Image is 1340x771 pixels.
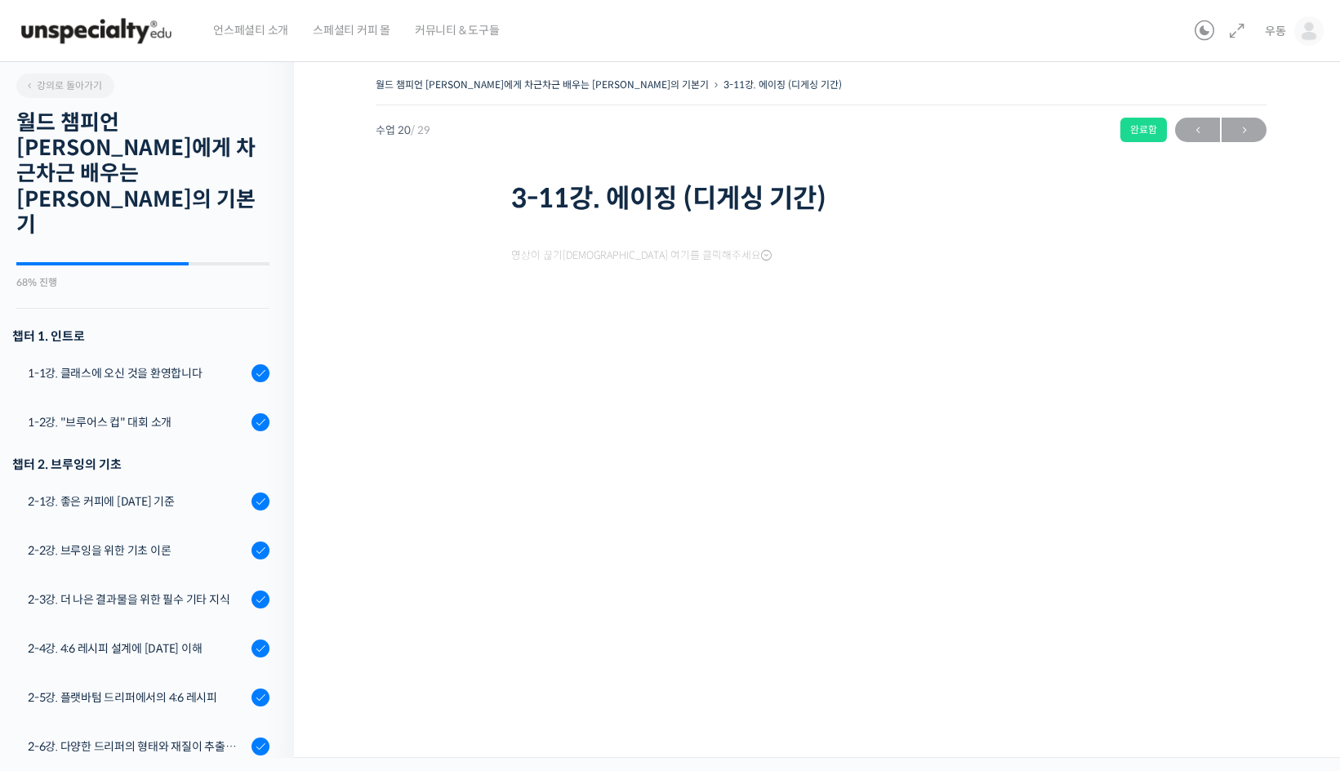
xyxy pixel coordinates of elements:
a: 3-11강. 에이징 (디게싱 기간) [723,78,842,91]
h1: 3-11강. 에이징 (디게싱 기간) [511,183,1132,214]
a: 다음→ [1222,118,1267,142]
a: 월드 챔피언 [PERSON_NAME]에게 차근차근 배우는 [PERSON_NAME]의 기본기 [376,78,709,91]
span: / 29 [411,123,430,137]
a: ←이전 [1175,118,1220,142]
div: 2-6강. 다양한 드리퍼의 형태와 재질이 추출에 미치는 영향 [28,738,247,755]
div: 2-5강. 플랫바텀 드리퍼에서의 4:6 레시피 [28,689,247,706]
span: ← [1175,119,1220,141]
span: 영상이 끊기[DEMOGRAPHIC_DATA] 여기를 클릭해주세요 [511,249,772,262]
span: 수업 20 [376,125,430,136]
span: 우동 [1265,24,1286,38]
div: 1-2강. "브루어스 컵" 대회 소개 [28,413,247,431]
span: → [1222,119,1267,141]
a: 강의로 돌아가기 [16,74,114,98]
div: 1-1강. 클래스에 오신 것을 환영합니다 [28,364,247,382]
div: 68% 진행 [16,278,269,287]
h3: 챕터 1. 인트로 [12,325,269,347]
div: 챕터 2. 브루잉의 기초 [12,453,269,475]
div: 2-2강. 브루잉을 위한 기초 이론 [28,541,247,559]
div: 2-3강. 더 나은 결과물을 위한 필수 기타 지식 [28,591,247,608]
div: 완료함 [1120,118,1167,142]
h2: 월드 챔피언 [PERSON_NAME]에게 차근차근 배우는 [PERSON_NAME]의 기본기 [16,110,269,238]
div: 2-4강. 4:6 레시피 설계에 [DATE] 이해 [28,640,247,657]
div: 2-1강. 좋은 커피에 [DATE] 기준 [28,492,247,510]
span: 강의로 돌아가기 [24,79,102,91]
